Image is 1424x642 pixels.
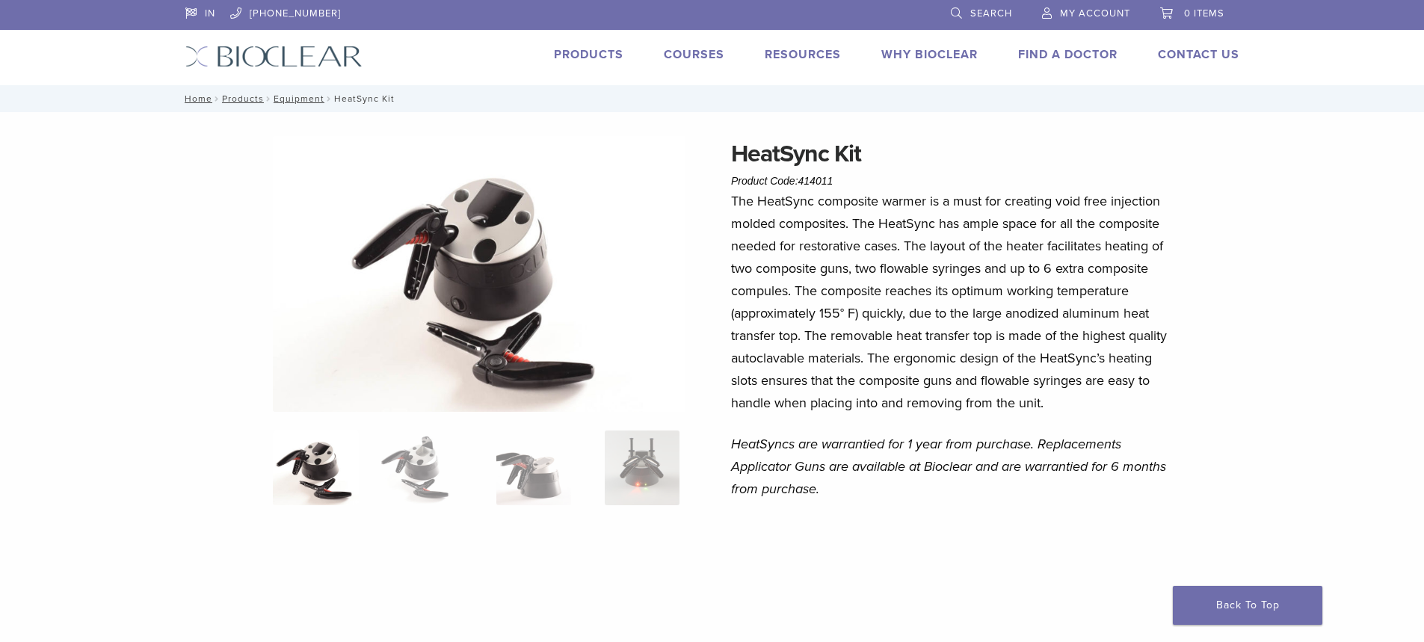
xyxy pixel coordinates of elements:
[1060,7,1130,19] span: My Account
[765,47,841,62] a: Resources
[324,95,334,102] span: /
[222,93,264,104] a: Products
[798,175,833,187] span: 414011
[1018,47,1118,62] a: Find A Doctor
[970,7,1012,19] span: Search
[731,136,1171,172] h1: HeatSync Kit
[1184,7,1224,19] span: 0 items
[881,47,978,62] a: Why Bioclear
[731,190,1171,414] p: The HeatSync composite warmer is a must for creating void free injection molded composites. The H...
[174,85,1251,112] nav: HeatSync Kit
[273,136,685,412] img: HeatSync Kit-4
[605,430,679,505] img: HeatSync Kit - Image 4
[1158,47,1239,62] a: Contact Us
[731,175,833,187] span: Product Code:
[381,430,467,505] img: HeatSync Kit - Image 2
[185,46,363,67] img: Bioclear
[274,93,324,104] a: Equipment
[496,430,571,505] img: HeatSync Kit - Image 3
[664,47,724,62] a: Courses
[180,93,212,104] a: Home
[212,95,222,102] span: /
[264,95,274,102] span: /
[273,430,359,505] img: HeatSync-Kit-4-324x324.jpg
[1173,586,1322,625] a: Back To Top
[731,436,1166,497] em: HeatSyncs are warrantied for 1 year from purchase. Replacements Applicator Guns are available at ...
[554,47,623,62] a: Products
